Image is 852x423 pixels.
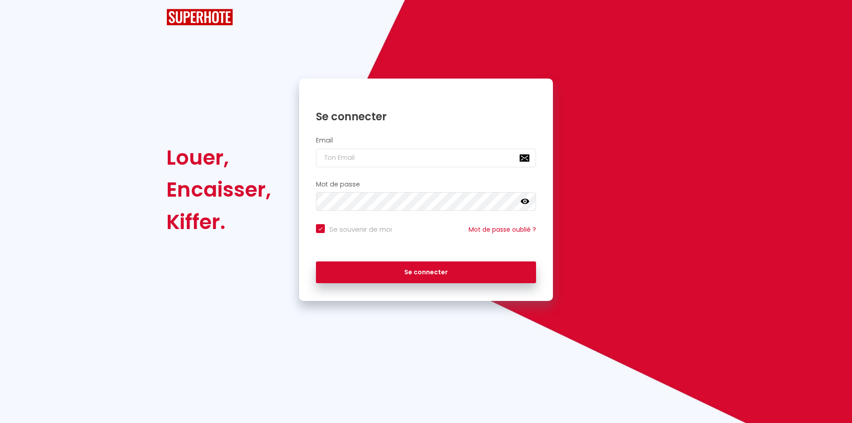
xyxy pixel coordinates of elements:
[166,142,271,174] div: Louer,
[469,225,536,234] a: Mot de passe oublié ?
[7,4,34,30] button: Ouvrir le widget de chat LiveChat
[166,206,271,238] div: Kiffer.
[316,181,536,188] h2: Mot de passe
[166,9,233,25] img: SuperHote logo
[316,137,536,144] h2: Email
[316,110,536,123] h1: Se connecter
[316,149,536,167] input: Ton Email
[316,261,536,284] button: Se connecter
[166,174,271,206] div: Encaisser,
